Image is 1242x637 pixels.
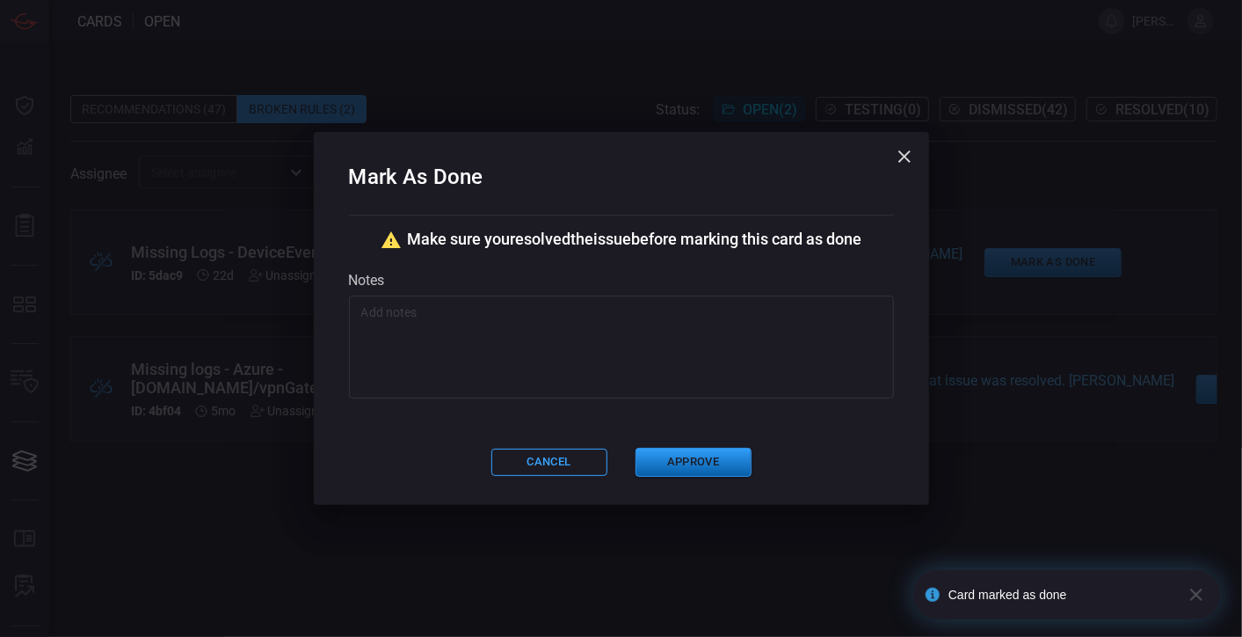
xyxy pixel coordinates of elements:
[349,160,894,216] h2: Mark As Done
[491,449,607,476] button: Cancel
[948,588,1173,602] div: Card marked as done
[636,448,752,477] button: Approve
[349,272,894,289] div: Notes
[349,230,894,251] div: Make sure you resolved the issue before marking this card as done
